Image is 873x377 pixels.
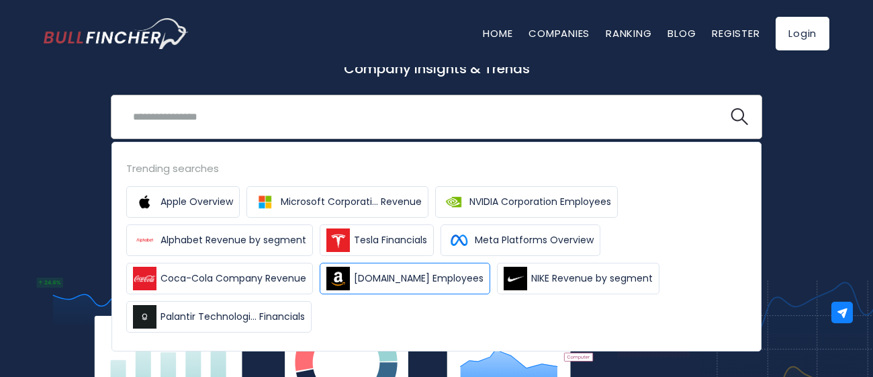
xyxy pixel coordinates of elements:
[731,108,748,126] img: search icon
[160,310,305,324] span: Palantir Technologi... Financials
[44,18,189,49] img: Bullfincher logo
[160,271,306,286] span: Coca-Cola Company Revenue
[354,233,427,247] span: Tesla Financials
[469,195,611,209] span: NVIDIA Corporation Employees
[126,161,747,176] div: Trending searches
[44,166,829,180] p: What's trending
[160,233,306,247] span: Alphabet Revenue by segment
[531,271,653,286] span: NIKE Revenue by segment
[529,26,590,40] a: Companies
[126,186,240,218] a: Apple Overview
[320,263,490,294] a: [DOMAIN_NAME] Employees
[281,195,422,209] span: Microsoft Corporati... Revenue
[44,18,188,49] a: Go to homepage
[126,301,312,333] a: Palantir Technologi... Financials
[435,186,618,218] a: NVIDIA Corporation Employees
[606,26,651,40] a: Ranking
[497,263,659,294] a: NIKE Revenue by segment
[246,186,428,218] a: Microsoft Corporati... Revenue
[320,224,434,256] a: Tesla Financials
[44,60,829,77] p: Company Insights & Trends
[441,224,600,256] a: Meta Platforms Overview
[475,233,594,247] span: Meta Platforms Overview
[776,17,829,50] a: Login
[354,271,484,286] span: [DOMAIN_NAME] Employees
[126,263,313,294] a: Coca-Cola Company Revenue
[712,26,760,40] a: Register
[160,195,233,209] span: Apple Overview
[668,26,696,40] a: Blog
[126,224,313,256] a: Alphabet Revenue by segment
[483,26,512,40] a: Home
